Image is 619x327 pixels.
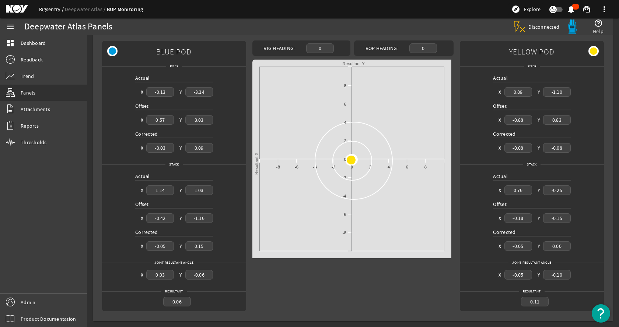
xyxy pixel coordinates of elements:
div: -0.05 [504,270,532,279]
div: X [141,186,143,194]
span: Thresholds [21,139,47,146]
text: Resultant Y [342,61,365,66]
div: 0.89 [504,87,532,96]
span: Riser [166,63,182,70]
div: X [141,144,143,152]
span: Stack [523,161,540,168]
div: X [141,242,143,250]
a: BOP Monitoring [107,6,143,13]
div: X [141,271,143,278]
div: 0.06 [163,297,191,306]
span: Offset [493,201,507,207]
text: 4 [344,120,346,125]
div: 0.15 [185,241,213,250]
span: Resultant [161,288,186,295]
span: Actual [493,173,508,180]
div: X [499,144,501,152]
div: 0.83 [543,115,571,124]
div: -1.16 [185,213,213,223]
span: Reports [21,122,39,129]
span: BLUE POD [156,43,192,60]
div: -0.03 [146,143,174,152]
div: Y [538,144,540,152]
div: Y [179,214,182,222]
div: Y [538,116,540,124]
div: -0.42 [146,213,174,223]
span: Offset [135,201,149,207]
div: Y [538,242,540,250]
div: Y [179,186,182,194]
text: -8 [276,165,280,169]
span: Disconnected [528,24,560,30]
div: Rig Heading: [255,45,303,52]
div: X [499,88,501,96]
button: more_vert [595,0,613,18]
button: Explore [508,3,543,15]
span: Trend [21,72,34,80]
div: Y [179,88,182,96]
span: Riser [524,63,540,70]
div: 1.14 [146,185,174,195]
div: Deepwater Atlas Panels [24,23,113,31]
div: X [499,116,501,124]
div: 3.03 [185,115,213,124]
div: -0.15 [543,213,571,223]
div: -1.10 [543,87,571,96]
div: 0.11 [521,297,549,306]
text: 6 [344,102,346,106]
text: -6 [295,165,298,169]
div: Y [179,144,182,152]
div: -0.88 [504,115,532,124]
text: -6 [342,212,346,217]
div: -0.10 [543,270,571,279]
text: 8 [344,83,346,88]
text: -8 [342,231,346,235]
span: Product Documentation [21,315,76,323]
mat-icon: support_agent [582,5,591,14]
mat-icon: notifications [567,5,576,14]
div: Y [179,271,182,278]
div: Y [179,242,182,250]
a: Rigsentry [39,6,65,13]
div: -0.13 [146,87,174,96]
mat-icon: help_outline [594,19,603,28]
span: Offset [493,103,507,109]
div: Y [179,116,182,124]
a: Deepwater Atlas [65,6,107,13]
div: -0.05 [146,241,174,250]
div: 0.76 [504,185,532,195]
div: X [141,88,143,96]
span: Help [593,28,604,35]
div: -0.05 [504,241,532,250]
div: -0.25 [543,185,571,195]
span: Corrected [135,131,158,137]
div: BOP Heading: [357,45,406,52]
img: Bluepod.svg [565,19,580,34]
span: Actual [493,75,508,81]
div: -0.08 [543,143,571,152]
span: Joint Resultant Angle [151,259,197,266]
span: Joint Resultant Angle [508,259,555,266]
div: -0.08 [504,143,532,152]
div: X [499,214,501,222]
div: Y [538,214,540,222]
span: Corrected [493,131,515,137]
mat-icon: explore [511,5,520,14]
text: 8 [424,165,427,169]
div: -3.14 [185,87,213,96]
text: -4 [313,165,317,169]
div: Y [538,271,540,278]
div: 0 [409,43,437,53]
mat-icon: menu [6,22,15,31]
span: Corrected [135,229,158,235]
span: Admin [21,299,35,306]
div: X [499,271,501,278]
div: 0.57 [146,115,174,124]
span: Attachments [21,106,50,113]
span: Dashboard [21,39,46,47]
div: 0 [306,43,334,53]
div: X [499,186,501,194]
span: Resultant [519,288,544,295]
span: Explore [524,6,541,13]
div: X [141,116,143,124]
